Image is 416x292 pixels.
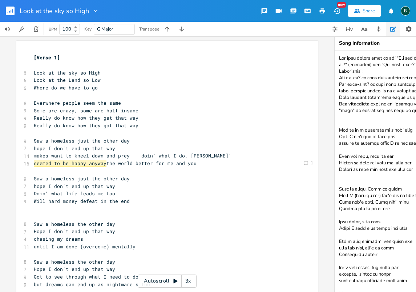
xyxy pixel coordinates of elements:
[34,100,121,106] span: Everwhere people seem the same
[34,183,115,189] span: hope I don't end up that way
[34,137,130,144] span: Saw a homeless just the other day
[34,266,115,272] span: Hope I don't end up that way
[182,275,195,288] div: 3x
[34,145,115,152] span: hope I don't end up that way
[401,6,410,16] div: BruCe
[363,8,375,14] div: Share
[34,107,138,114] span: Some are crazy, some are half insane
[34,122,138,129] span: Really do know how they got that way
[34,160,197,167] span: the world better for me and you
[34,228,115,235] span: Hope I don't end up that way
[348,5,381,17] button: Share
[401,3,410,19] button: B
[34,84,98,91] span: Where do we have to go
[337,2,346,8] div: New
[311,161,313,165] div: 1
[97,26,113,32] span: G Major
[84,27,92,31] div: Key
[34,259,115,265] span: Saw a homeless the other day
[34,236,83,242] span: chasing my dreams
[34,190,115,197] span: Doin' what life leads me too
[34,221,115,227] span: Saw a homeless the other day
[34,160,106,167] span: seemed to be happy anyway
[34,54,60,61] span: [Verse 1]
[20,8,89,14] span: Look at the sky so High
[34,243,136,250] span: until I am done (overcome) mentally
[34,281,150,288] span: but dreams can end up as nightmare's too
[34,77,101,83] span: Look at the Land so Low
[34,115,138,121] span: Really do know how they get that way
[34,273,138,280] span: Got to see through what I need to do
[34,198,130,204] span: Will hard money defeat in the end
[138,275,197,288] div: Autoscroll
[34,175,130,182] span: Saw a homeless just the other day
[34,152,231,159] span: makes want to kneel down and prey doin' what I do, [PERSON_NAME]'
[49,27,57,31] div: BPM
[330,4,344,17] button: New
[139,27,159,31] div: Transpose
[34,69,101,76] span: Look at the sky so High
